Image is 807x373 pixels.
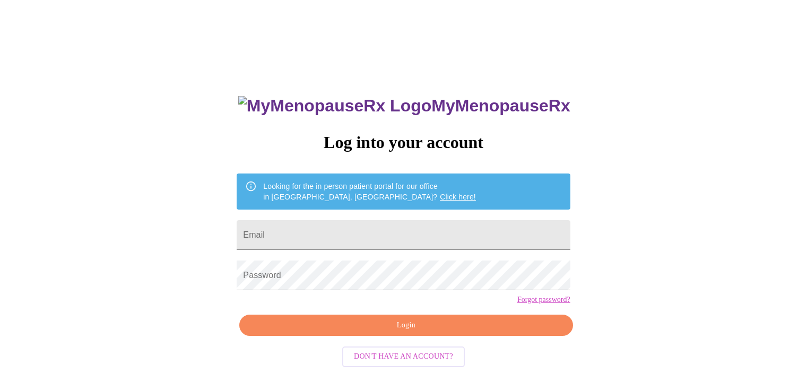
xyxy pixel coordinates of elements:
[517,296,570,304] a: Forgot password?
[342,346,465,367] button: Don't have an account?
[238,96,570,116] h3: MyMenopauseRx
[237,133,570,152] h3: Log into your account
[263,177,476,206] div: Looking for the in person patient portal for our office in [GEOGRAPHIC_DATA], [GEOGRAPHIC_DATA]?
[354,350,453,363] span: Don't have an account?
[239,315,572,336] button: Login
[238,96,431,116] img: MyMenopauseRx Logo
[440,193,476,201] a: Click here!
[340,351,467,360] a: Don't have an account?
[251,319,560,332] span: Login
